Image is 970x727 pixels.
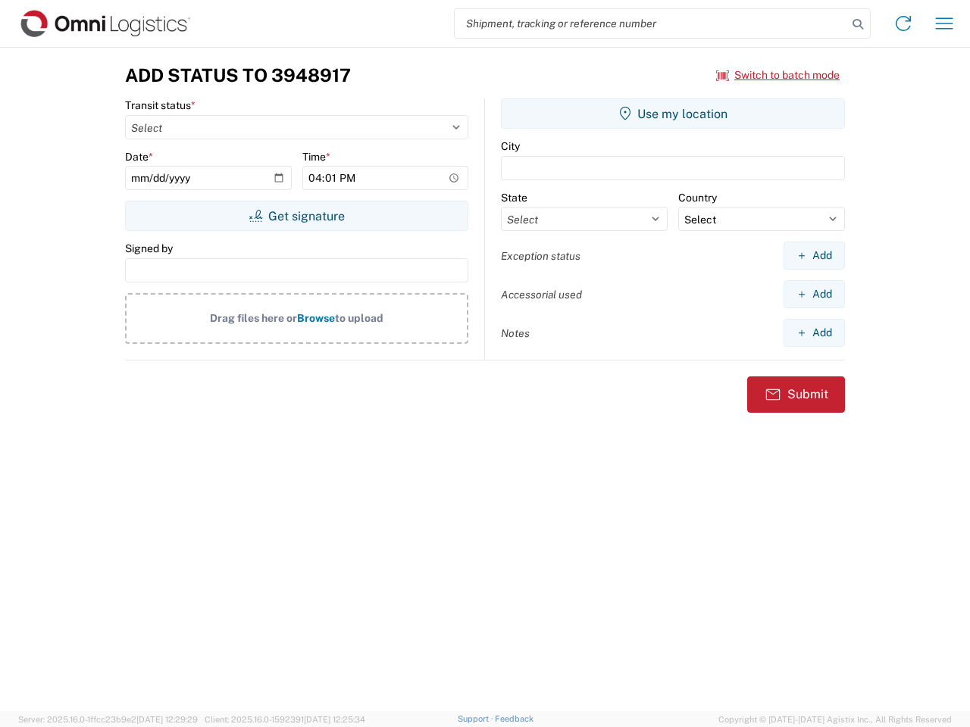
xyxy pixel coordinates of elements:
[455,9,847,38] input: Shipment, tracking or reference number
[784,319,845,347] button: Add
[747,376,845,413] button: Submit
[125,64,351,86] h3: Add Status to 3948917
[678,191,717,204] label: Country
[205,715,365,724] span: Client: 2025.16.0-1592391
[501,98,845,129] button: Use my location
[125,242,173,255] label: Signed by
[302,150,330,164] label: Time
[716,63,840,88] button: Switch to batch mode
[297,312,335,324] span: Browse
[784,242,845,270] button: Add
[458,714,496,723] a: Support
[304,715,365,724] span: [DATE] 12:25:34
[501,326,530,340] label: Notes
[501,191,527,204] label: State
[335,312,383,324] span: to upload
[125,98,196,112] label: Transit status
[501,288,582,301] label: Accessorial used
[125,150,153,164] label: Date
[501,139,520,153] label: City
[495,714,533,723] a: Feedback
[18,715,198,724] span: Server: 2025.16.0-1ffcc23b9e2
[718,713,952,726] span: Copyright © [DATE]-[DATE] Agistix Inc., All Rights Reserved
[136,715,198,724] span: [DATE] 12:29:29
[784,280,845,308] button: Add
[210,312,297,324] span: Drag files here or
[501,249,580,263] label: Exception status
[125,201,468,231] button: Get signature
